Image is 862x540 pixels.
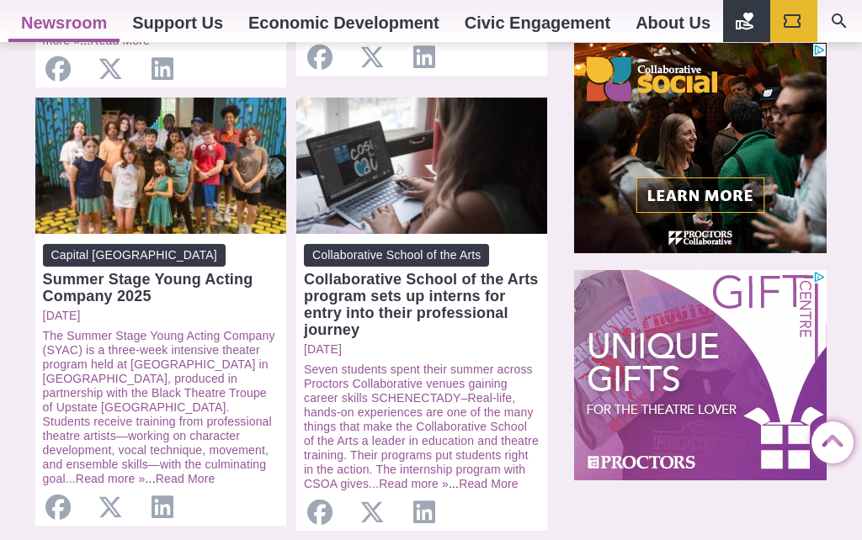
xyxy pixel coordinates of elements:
[43,329,275,485] a: The Summer Stage Young Acting Company (SYAC) is a three‑week intensive theater program held at [G...
[304,363,540,491] p: ...
[574,43,827,253] iframe: Advertisement
[304,244,489,267] span: Collaborative School of the Arts
[90,34,150,47] a: Read More
[459,477,519,490] a: Read More
[379,477,449,490] a: Read more »
[43,19,253,47] a: Read more »
[43,329,279,486] p: ...
[76,472,146,485] a: Read more »
[304,271,540,338] div: Collaborative School of the Arts program sets up interns for entry into their professional journey
[304,342,540,357] a: [DATE]
[574,270,827,480] iframe: Advertisement
[304,363,539,490] a: Seven students spent their summer across Proctors Collaborative venues gaining career skills SCHE...
[156,472,215,485] a: Read More
[43,271,279,304] div: Summer Stage Young Acting Company 2025
[43,309,279,323] a: [DATE]
[811,422,845,456] a: Back to Top
[304,244,540,338] a: Collaborative School of the Arts Collaborative School of the Arts program sets up interns for ent...
[43,244,279,304] a: Capital [GEOGRAPHIC_DATA] Summer Stage Young Acting Company 2025
[43,244,226,267] span: Capital [GEOGRAPHIC_DATA]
